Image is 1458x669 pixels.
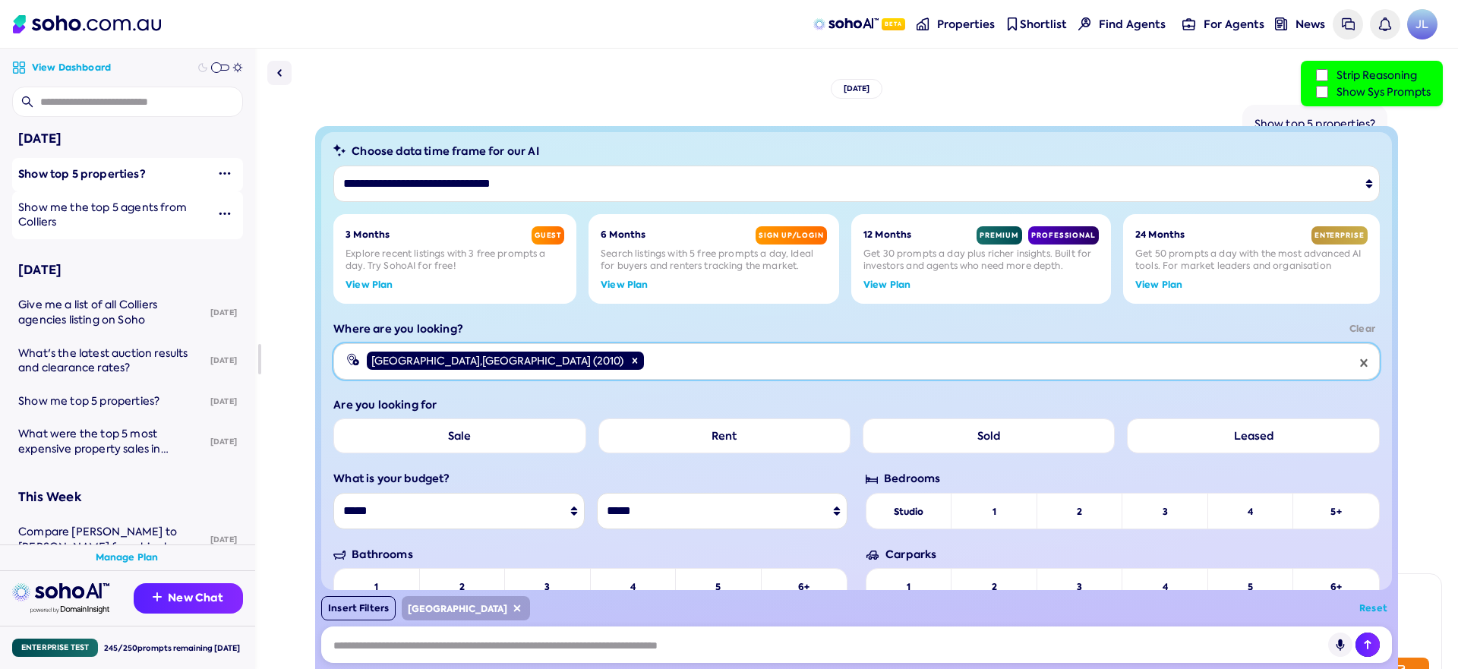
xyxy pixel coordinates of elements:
span: News [1295,17,1325,32]
div: Explore recent listings with 3 free prompts a day. Try SohoAI for free! [346,248,564,273]
button: Send [1355,633,1380,657]
div: Search listings with 5 free prompts a day, Ideal for buyers and renters tracking the market. [601,248,827,273]
button: Record Audio [1328,633,1352,657]
li: 4 [1122,569,1207,606]
li: 5+ [1293,494,1378,531]
a: Avatar of Jonathan Lui [1407,9,1437,39]
img: messages icon [1342,17,1355,30]
button: New Chat [134,583,243,614]
a: View Plan [1135,279,1182,292]
span: Show me top 5 properties? [18,394,159,408]
span: Carparks [866,548,936,563]
div: Premium [977,226,1022,245]
div: Get 30 prompts a day plus richer insights. Built for investors and agents who need more depth. [863,248,1099,273]
a: Show top 5 properties? [12,158,207,191]
a: Compare [PERSON_NAME] to [PERSON_NAME] franchise by total sold, total $ sold, total # agents, ave... [12,516,204,563]
div: [DATE] [204,523,243,557]
img: properties-nav icon [917,17,929,30]
div: Get 50 prompts a day with the most advanced AI tools. For market leaders and organisation [1135,248,1368,273]
div: 12 Months [863,229,911,241]
div: Show top 5 properties? [18,167,207,182]
label: Leased [1127,418,1379,453]
div: Remove Surry Hills,, ,NSW, ,(2010) [626,352,644,370]
li: 2 [951,569,1037,606]
a: Give me a list of all Colliers agencies listing on Soho [12,289,204,336]
div: Sign Up/Login [756,226,827,245]
button: Insert Filters [321,596,396,620]
img: Data provided by Domain Insight [30,606,109,614]
li: 1 [334,569,419,606]
div: Enterprise Test [12,639,98,657]
div: 3 Months [346,229,390,241]
span: For Agents [1204,17,1264,32]
img: for-agents-nav icon [1182,17,1195,30]
div: Show me the top 5 agents from Colliers [18,200,207,230]
li: 2 [1037,494,1122,531]
h6: What is your budget? [333,472,450,487]
a: View Plan [601,279,648,292]
div: 6 Months [601,229,645,241]
div: Enterprise [1311,226,1368,245]
span: Bathrooms [333,548,413,563]
span: JL [1407,9,1437,39]
li: 3 [1037,569,1122,606]
a: Messages [1333,9,1363,39]
li: 6+ [1293,569,1378,606]
img: More icon [219,207,231,219]
li: Studio [866,494,951,531]
div: What were the top 5 most expensive property sales in point cook in the last 6 months [18,427,204,456]
div: Guest [532,226,565,245]
div: [DATE] [204,385,243,418]
a: Notifications [1370,9,1400,39]
div: [DATE] [18,260,237,280]
img: More icon [219,167,231,179]
img: Recommendation icon [153,592,162,601]
h6: Choose data time frame for our AI [352,144,539,159]
div: 24 Months [1135,229,1185,241]
a: Manage Plan [96,551,159,564]
span: What were the top 5 most expensive property sales in [GEOGRAPHIC_DATA] in the last 6 months [18,427,195,485]
div: [GEOGRAPHIC_DATA] [402,596,530,620]
img: Soho Logo [13,15,161,33]
div: 245 / 250 prompts remaining [DATE] [104,642,240,654]
a: View Plan [863,279,910,292]
li: 3 [505,569,590,606]
h6: Where are you looking? [333,322,463,337]
div: Professional [1028,226,1099,245]
span: Shortlist [1020,17,1067,32]
span: Find Agents [1099,17,1166,32]
label: Sold [863,418,1115,453]
span: Show me the top 5 agents from Colliers [18,200,187,229]
div: [DATE] [18,129,237,149]
button: Clear [1345,322,1380,336]
li: 5 [676,569,761,606]
span: What's the latest auction results and clearance rates? [18,346,188,375]
img: shortlist-nav icon [1005,17,1018,30]
span: Bedrooms [866,472,940,487]
span: Compare [PERSON_NAME] to [PERSON_NAME] franchise by total sold, total $ sold, total # agents, ave... [18,525,185,583]
li: 1 [951,494,1037,531]
a: Show me top 5 properties? [12,385,204,418]
img: sohoAI logo [813,18,878,30]
span: Properties [937,17,995,32]
img: news-nav icon [1275,17,1288,30]
div: Give me a list of all Colliers agencies listing on Soho [18,298,204,327]
img: sohoai logo [12,583,109,601]
div: Compare Ray White to McGrath franchise by total sold, total $ sold, total # agents, average Sold $ [18,525,204,554]
label: Sale [333,418,585,453]
div: [DATE] [204,296,243,330]
label: Show Sys Prompts [1313,84,1431,100]
li: 2 [420,569,505,606]
a: View Plan [346,279,393,292]
li: 4 [591,569,676,606]
li: 5 [1208,569,1293,606]
div: [DATE] [204,425,243,459]
span: Show top 5 properties? [18,166,146,181]
li: 4 [1208,494,1293,531]
li: 1 [866,569,951,606]
img: Find agents icon [1078,17,1091,30]
li: 3 [1122,494,1207,531]
label: Strip Reasoning [1313,67,1431,84]
button: Reset [1355,596,1392,620]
